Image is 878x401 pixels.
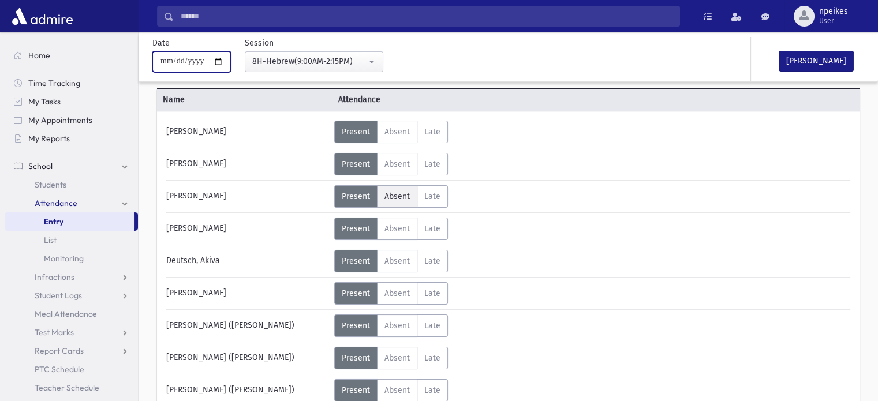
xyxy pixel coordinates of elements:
[5,212,134,231] a: Entry
[5,129,138,148] a: My Reports
[819,7,848,16] span: npeikes
[5,249,138,268] a: Monitoring
[44,235,57,245] span: List
[160,218,334,240] div: [PERSON_NAME]
[245,51,383,72] button: 8H-Hebrew(9:00AM-2:15PM)
[5,323,138,342] a: Test Marks
[35,179,66,190] span: Students
[384,256,410,266] span: Absent
[334,121,448,143] div: AttTypes
[35,346,84,356] span: Report Cards
[5,378,138,397] a: Teacher Schedule
[5,360,138,378] a: PTC Schedule
[342,385,370,395] span: Present
[342,159,370,169] span: Present
[174,6,679,27] input: Search
[160,314,334,337] div: [PERSON_NAME] ([PERSON_NAME])
[342,288,370,298] span: Present
[5,268,138,286] a: Infractions
[28,161,53,171] span: School
[334,347,448,369] div: AttTypes
[5,231,138,249] a: List
[334,314,448,337] div: AttTypes
[5,194,138,212] a: Attendance
[384,288,410,298] span: Absent
[779,51,854,72] button: [PERSON_NAME]
[384,127,410,137] span: Absent
[160,153,334,175] div: [PERSON_NAME]
[5,46,138,65] a: Home
[28,78,80,88] span: Time Tracking
[44,253,84,264] span: Monitoring
[160,185,334,208] div: [PERSON_NAME]
[35,290,82,301] span: Student Logs
[160,250,334,272] div: Deutsch, Akiva
[342,192,370,201] span: Present
[160,282,334,305] div: [PERSON_NAME]
[334,282,448,305] div: AttTypes
[157,93,332,106] span: Name
[384,192,410,201] span: Absent
[35,364,84,374] span: PTC Schedule
[424,288,440,298] span: Late
[342,321,370,331] span: Present
[5,175,138,194] a: Students
[424,192,440,201] span: Late
[5,111,138,129] a: My Appointments
[28,133,70,144] span: My Reports
[342,353,370,363] span: Present
[152,37,170,49] label: Date
[384,224,410,234] span: Absent
[28,96,61,107] span: My Tasks
[5,305,138,323] a: Meal Attendance
[424,224,440,234] span: Late
[5,157,138,175] a: School
[332,93,508,106] span: Attendance
[245,37,274,49] label: Session
[424,127,440,137] span: Late
[384,385,410,395] span: Absent
[35,198,77,208] span: Attendance
[35,272,74,282] span: Infractions
[424,353,440,363] span: Late
[424,321,440,331] span: Late
[334,250,448,272] div: AttTypes
[160,347,334,369] div: [PERSON_NAME] ([PERSON_NAME])
[5,74,138,92] a: Time Tracking
[424,159,440,169] span: Late
[252,55,367,68] div: 8H-Hebrew(9:00AM-2:15PM)
[35,309,97,319] span: Meal Attendance
[28,115,92,125] span: My Appointments
[5,342,138,360] a: Report Cards
[334,185,448,208] div: AttTypes
[160,121,334,143] div: [PERSON_NAME]
[5,286,138,305] a: Student Logs
[424,256,440,266] span: Late
[35,327,74,338] span: Test Marks
[424,385,440,395] span: Late
[384,321,410,331] span: Absent
[44,216,63,227] span: Entry
[35,383,99,393] span: Teacher Schedule
[9,5,76,28] img: AdmirePro
[342,224,370,234] span: Present
[384,353,410,363] span: Absent
[28,50,50,61] span: Home
[334,153,448,175] div: AttTypes
[5,92,138,111] a: My Tasks
[334,218,448,240] div: AttTypes
[342,256,370,266] span: Present
[342,127,370,137] span: Present
[819,16,848,25] span: User
[384,159,410,169] span: Absent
